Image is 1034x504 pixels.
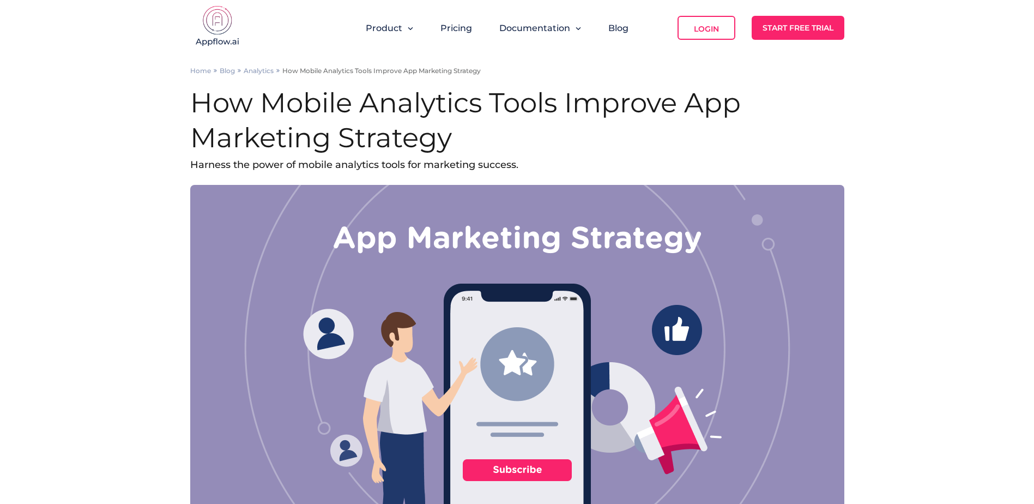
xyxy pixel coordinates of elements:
a: Pricing [440,23,472,33]
a: Blog [608,23,628,33]
span: Documentation [499,23,570,33]
a: Login [678,16,735,40]
span: Product [366,23,402,33]
h1: How Mobile Analytics Tools Improve App Marketing Strategy [190,86,844,155]
button: Product [366,23,413,33]
a: Blog [220,67,235,75]
img: appflow.ai-logo [190,5,245,49]
p: How Mobile Analytics Tools Improve App Marketing Strategy [282,67,481,75]
button: Documentation [499,23,581,33]
a: Analytics [244,67,274,75]
a: Start Free Trial [752,16,844,40]
p: Harness the power of mobile analytics tools for marketing success. [190,155,844,174]
a: Home [190,67,211,75]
